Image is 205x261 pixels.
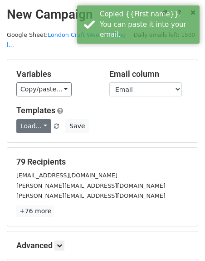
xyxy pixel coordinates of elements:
[7,7,198,22] h2: New Campaign
[160,217,205,261] iframe: Chat Widget
[16,119,51,133] a: Load...
[65,119,89,133] button: Save
[16,182,166,189] small: [PERSON_NAME][EMAIL_ADDRESS][DOMAIN_NAME]
[16,69,96,79] h5: Variables
[16,157,189,167] h5: 79 Recipients
[16,241,189,251] h5: Advanced
[7,31,126,49] a: London Craft Week mailing l...
[16,82,72,96] a: Copy/paste...
[16,192,166,199] small: [PERSON_NAME][EMAIL_ADDRESS][DOMAIN_NAME]
[7,31,126,49] small: Google Sheet:
[16,206,54,217] a: +76 more
[100,9,196,40] div: Copied {{First name}}. You can paste it into your email.
[16,105,55,115] a: Templates
[16,172,117,179] small: [EMAIL_ADDRESS][DOMAIN_NAME]
[109,69,189,79] h5: Email column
